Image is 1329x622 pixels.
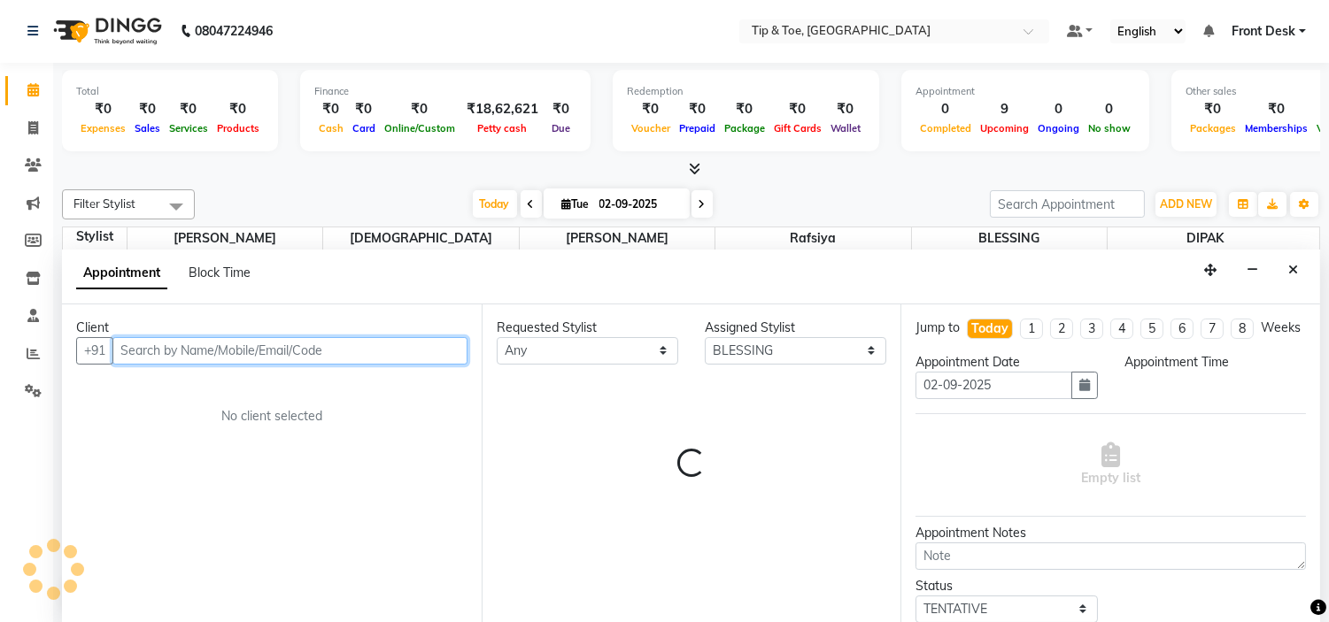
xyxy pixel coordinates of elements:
div: ₹0 [826,99,865,119]
div: Appointment [916,84,1135,99]
li: 2 [1050,319,1073,339]
li: 8 [1231,319,1254,339]
span: Front Desk [1232,22,1295,41]
div: Finance [314,84,576,99]
li: 7 [1201,319,1224,339]
span: Gift Cards [769,122,826,134]
span: Voucher [627,122,675,134]
div: ₹0 [380,99,460,119]
div: 0 [916,99,976,119]
div: ₹0 [314,99,348,119]
div: ₹0 [76,99,130,119]
span: Tue [558,197,594,211]
div: Appointment Date [916,353,1097,372]
span: Wallet [826,122,865,134]
div: Total [76,84,264,99]
input: Search by Name/Mobile/Email/Code [112,337,467,365]
span: Packages [1186,122,1240,134]
div: Redemption [627,84,865,99]
b: 08047224946 [195,6,273,56]
span: Products [212,122,264,134]
li: 4 [1110,319,1133,339]
button: Close [1280,257,1306,284]
span: Upcoming [976,122,1033,134]
div: ₹0 [627,99,675,119]
li: 1 [1020,319,1043,339]
span: [DEMOGRAPHIC_DATA] [323,227,519,250]
div: Weeks [1261,319,1301,337]
span: DIPAK [1108,227,1303,250]
div: ₹0 [130,99,165,119]
div: ₹0 [1240,99,1312,119]
div: ₹0 [545,99,576,119]
div: ₹0 [348,99,380,119]
span: Block Time [189,265,251,280]
span: Expenses [76,122,130,134]
div: ₹0 [1186,99,1240,119]
span: Cash [314,122,348,134]
div: Jump to [916,319,960,337]
li: 6 [1171,319,1194,339]
div: Today [971,319,1008,338]
div: Appointment Time [1124,353,1306,372]
input: Search Appointment [990,190,1145,218]
div: 0 [1033,99,1084,119]
span: [PERSON_NAME] [127,227,323,250]
div: Assigned Stylist [705,319,886,337]
div: 9 [976,99,1033,119]
div: 0 [1084,99,1135,119]
span: [PERSON_NAME] [520,227,715,250]
span: BLESSING [912,227,1108,250]
span: Prepaid [675,122,720,134]
div: Requested Stylist [497,319,678,337]
span: Completed [916,122,976,134]
span: Sales [130,122,165,134]
img: logo [45,6,166,56]
div: ₹0 [769,99,826,119]
button: ADD NEW [1155,192,1217,217]
input: yyyy-mm-dd [916,372,1071,399]
div: ₹18,62,621 [460,99,545,119]
span: Rafsiya [715,227,911,250]
li: 5 [1140,319,1163,339]
div: ₹0 [675,99,720,119]
span: ADD NEW [1160,197,1212,211]
span: Ongoing [1033,122,1084,134]
span: Empty list [1081,442,1140,488]
div: ₹0 [720,99,769,119]
span: Memberships [1240,122,1312,134]
span: Online/Custom [380,122,460,134]
span: Appointment [76,257,167,289]
li: 3 [1080,319,1103,339]
button: +91 [76,337,113,365]
div: ₹0 [165,99,212,119]
div: Client [76,319,467,337]
div: Stylist [63,227,127,246]
input: 2025-09-02 [594,191,683,218]
div: ₹0 [212,99,264,119]
span: Card [348,122,380,134]
span: Filter Stylist [73,196,135,211]
div: Appointment Notes [916,524,1306,542]
span: Today [473,190,517,218]
span: Petty cash [474,122,532,134]
span: Services [165,122,212,134]
span: Package [720,122,769,134]
div: No client selected [119,407,425,426]
span: Due [547,122,575,134]
span: No show [1084,122,1135,134]
div: Status [916,577,1097,595]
